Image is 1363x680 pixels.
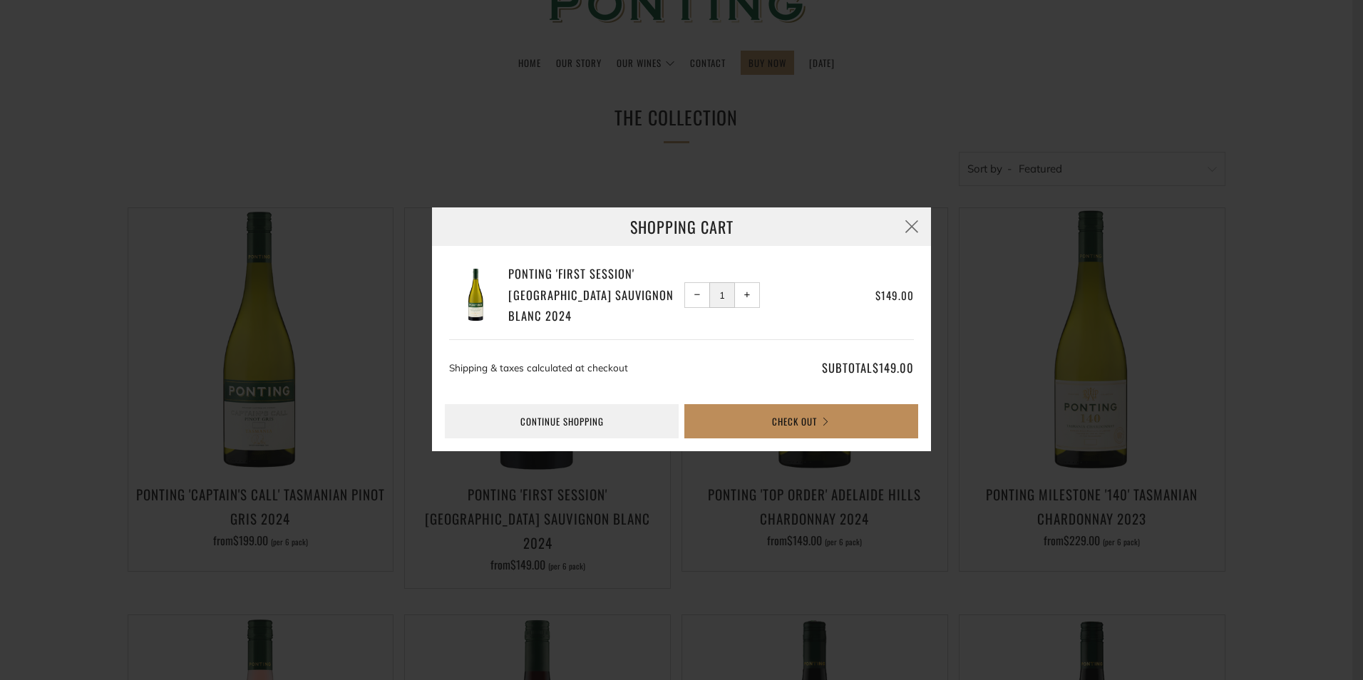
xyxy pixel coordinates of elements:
img: Ponting 'First Session' Adelaide Hills Sauvignon Blanc 2024 [449,268,503,321]
span: − [694,292,701,298]
a: Continue shopping [445,404,679,438]
button: Check Out [684,404,918,438]
p: Shipping & taxes calculated at checkout [449,357,757,378]
span: $149.00 [875,287,914,303]
input: quantity [709,282,735,308]
h3: Shopping Cart [432,207,931,246]
span: + [744,292,751,298]
span: $149.00 [873,359,914,376]
button: Close (Esc) [893,207,931,246]
p: Subtotal [763,357,914,378]
a: Ponting 'First Session' [GEOGRAPHIC_DATA] Sauvignon Blanc 2024 [508,263,679,326]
